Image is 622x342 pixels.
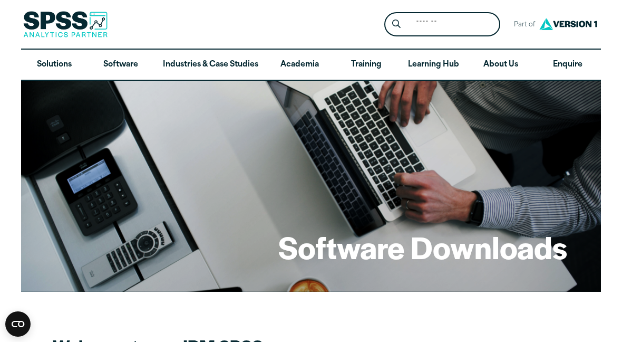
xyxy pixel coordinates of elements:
[267,50,333,80] a: Academia
[392,20,401,28] svg: Search magnifying glass icon
[534,50,601,80] a: Enquire
[387,15,406,34] button: Search magnifying glass icon
[21,50,601,80] nav: Desktop version of site main menu
[400,50,468,80] a: Learning Hub
[509,17,537,33] span: Part of
[88,50,154,80] a: Software
[278,226,567,267] h1: Software Downloads
[23,11,108,37] img: SPSS Analytics Partner
[537,14,600,34] img: Version1 Logo
[333,50,400,80] a: Training
[154,50,267,80] a: Industries & Case Studies
[5,311,31,337] button: Open CMP widget
[384,12,500,37] form: Site Header Search Form
[468,50,534,80] a: About Us
[21,50,88,80] a: Solutions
